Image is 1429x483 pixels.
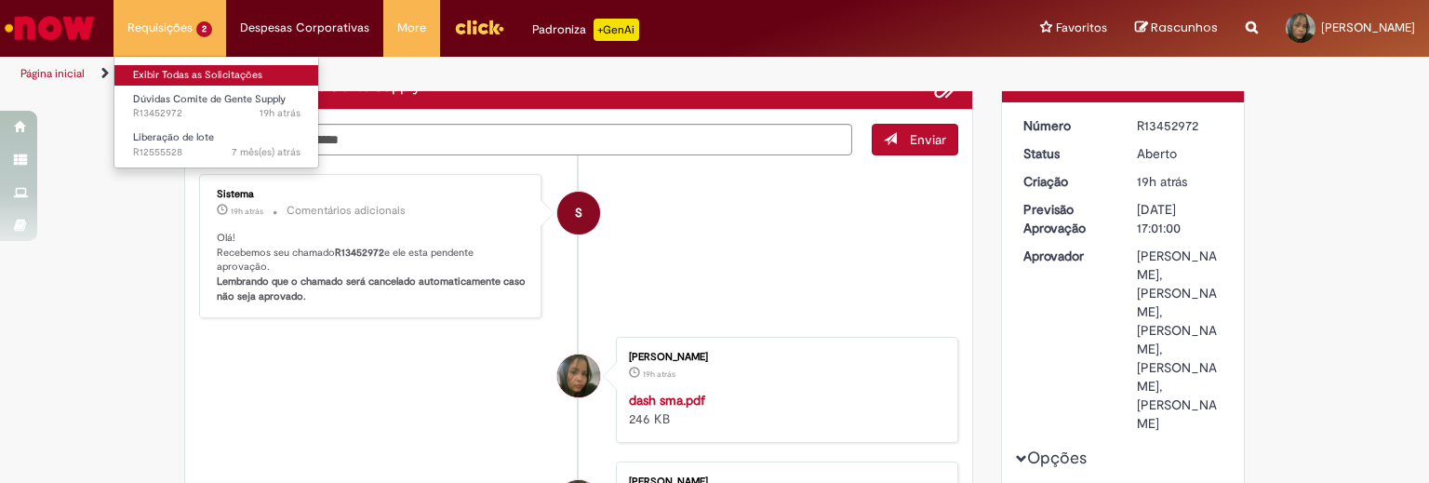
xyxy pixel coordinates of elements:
dt: Previsão Aprovação [1009,200,1124,237]
span: Sua solicitação foi enviada [1016,75,1169,92]
ul: Trilhas de página [14,57,939,91]
div: Evelyn Danielle Cordeiro Azevedo [557,355,600,397]
dt: Status [1009,144,1124,163]
span: 2 [196,21,212,37]
a: Página inicial [20,66,85,81]
a: Aberto R12555528 : Liberação de lote [114,127,319,162]
span: Despesas Corporativas [240,19,369,37]
span: Dúvidas Comite de Gente Supply [133,92,286,106]
ul: Requisições [114,56,319,168]
span: R12555528 [133,145,300,160]
div: 27/08/2025 15:01:00 [1137,172,1223,191]
a: Exibir Todas as Solicitações [114,65,319,86]
span: 7 mês(es) atrás [232,145,300,159]
p: Olá! Recebemos seu chamado e ele esta pendente aprovação. [217,231,527,304]
div: 246 KB [629,391,939,428]
span: Rascunhos [1151,19,1218,36]
time: 27/08/2025 15:00:58 [643,369,675,380]
span: Liberação de lote [133,130,214,144]
span: [PERSON_NAME] [1321,20,1415,35]
img: ServiceNow [2,9,98,47]
span: More [397,19,426,37]
small: Comentários adicionais [287,203,406,219]
button: Adicionar anexos [934,75,958,100]
div: Aberto [1137,144,1223,163]
span: Requisições [127,19,193,37]
div: System [557,192,600,235]
time: 27/08/2025 15:01:15 [231,206,263,217]
div: Sistema [217,189,527,200]
div: [DATE] 17:01:00 [1137,200,1223,237]
img: click_logo_yellow_360x200.png [454,13,504,41]
b: Lembrando que o chamado será cancelado automaticamente caso não seja aprovado. [217,275,528,303]
time: 27/08/2025 15:01:01 [260,106,300,120]
dt: Criação [1009,172,1124,191]
div: R13452972 [1137,116,1223,135]
span: 19h atrás [643,369,675,380]
span: R13452972 [133,106,300,121]
a: Rascunhos [1135,20,1218,37]
span: Enviar [910,131,946,148]
textarea: Digite sua mensagem aqui... [199,124,852,155]
div: Padroniza [532,19,639,41]
button: Enviar [872,124,958,155]
span: 19h atrás [260,106,300,120]
b: R13452972 [335,246,384,260]
a: dash sma.pdf [629,392,705,409]
div: [PERSON_NAME] [629,352,939,363]
span: 19h atrás [1137,173,1187,190]
div: [PERSON_NAME], [PERSON_NAME], [PERSON_NAME], [PERSON_NAME], [PERSON_NAME] [1137,247,1223,433]
p: +GenAi [594,19,639,41]
dt: Número [1009,116,1124,135]
span: S [575,191,582,235]
time: 27/08/2025 15:01:00 [1137,173,1187,190]
time: 20/01/2025 22:16:58 [232,145,300,159]
span: Favoritos [1056,19,1107,37]
a: Aberto R13452972 : Dúvidas Comite de Gente Supply [114,89,319,124]
dt: Aprovador [1009,247,1124,265]
span: 19h atrás [231,206,263,217]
